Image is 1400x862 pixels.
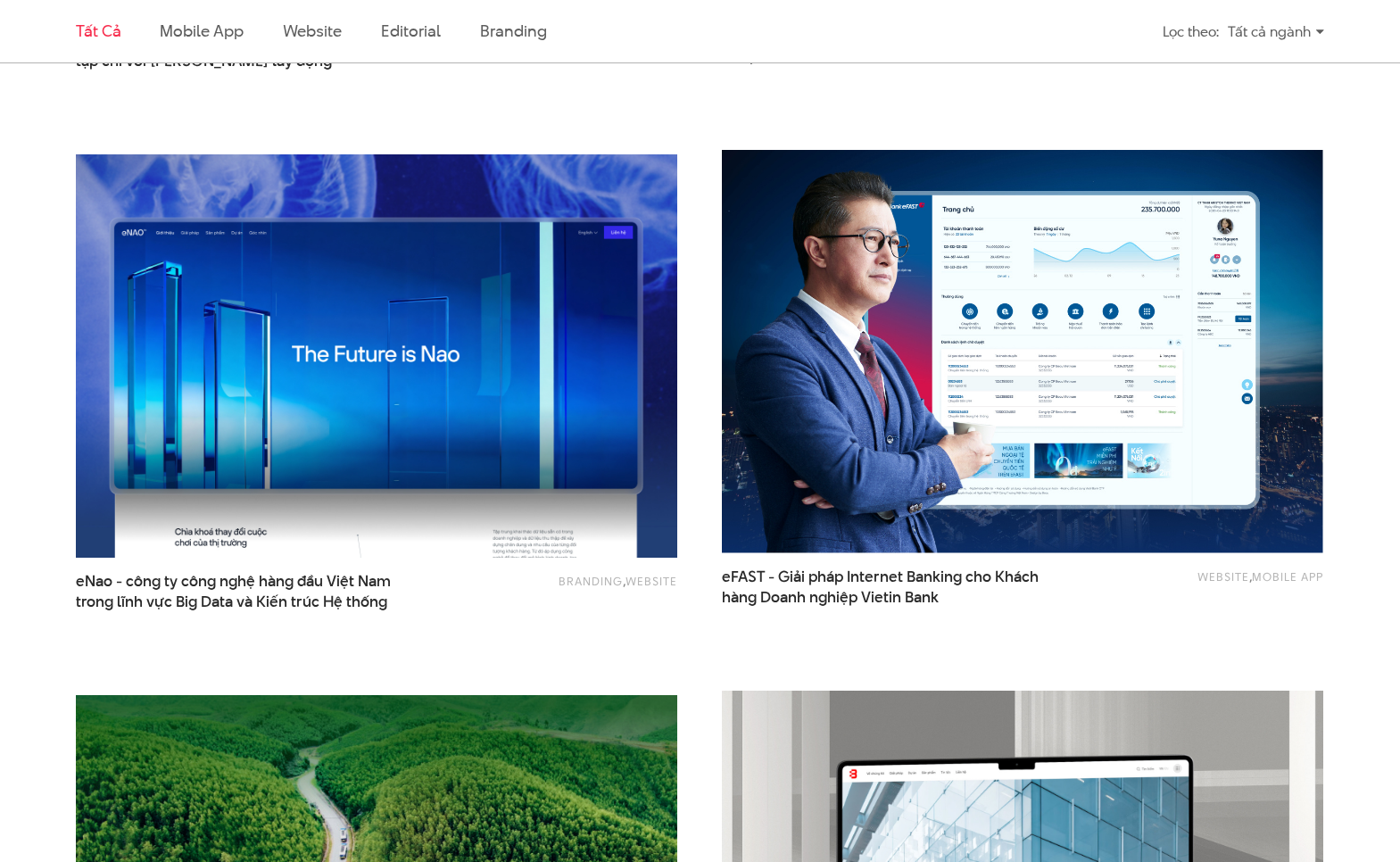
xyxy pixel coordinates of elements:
a: Editorial [381,20,441,42]
a: Mobile app [1252,568,1323,584]
a: Website [1197,568,1249,584]
img: eNao [46,134,707,577]
img: Efast_internet_banking_Thiet_ke_Trai_nghiemThumbnail [722,150,1323,553]
a: Branding [559,573,623,589]
span: hàng Doanh nghiệp Vietin Bank [722,587,939,608]
a: eFAST - Giải pháp Internet Banking cho Kháchhàng Doanh nghiệp Vietin Bank [722,567,1053,608]
span: eNao - công ty công nghệ hàng đầu Việt Nam [76,571,407,612]
a: Tất cả [76,20,120,42]
div: Lọc theo: [1163,16,1219,47]
div: Tất cả ngành [1228,16,1324,47]
a: Branding [480,20,546,42]
div: , [436,571,677,603]
span: eFAST - Giải pháp Internet Banking cho Khách [722,567,1053,608]
div: , [1082,567,1323,599]
span: trong lĩnh vực Big Data và Kiến trúc Hệ thống [76,592,387,612]
a: Website [625,573,677,589]
a: Mobile app [160,20,243,42]
a: Website [283,20,342,42]
a: eNao - công ty công nghệ hàng đầu Việt Namtrong lĩnh vực Big Data và Kiến trúc Hệ thống [76,571,407,612]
